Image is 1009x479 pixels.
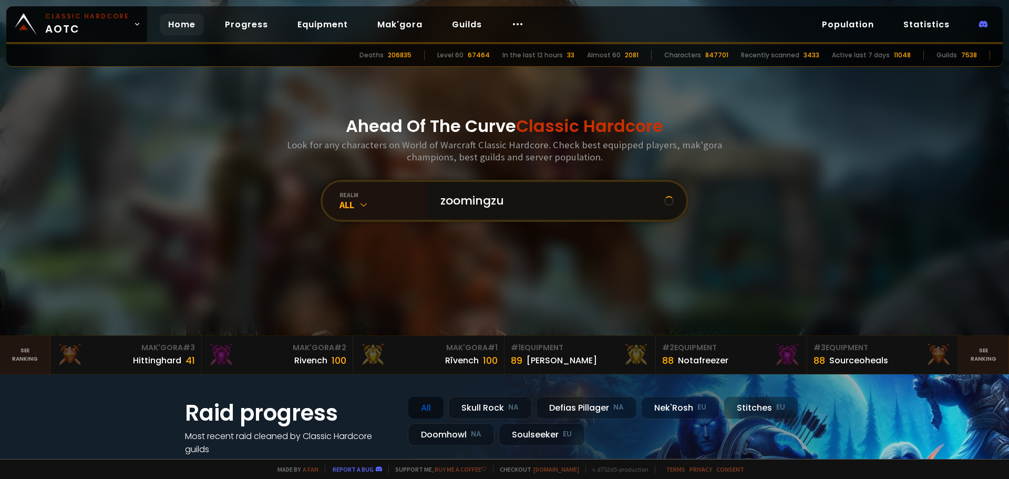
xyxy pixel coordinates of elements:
[499,423,585,446] div: Soulseeker
[585,465,648,473] span: v. d752d5 - production
[303,465,318,473] a: a fan
[656,336,807,374] a: #2Equipment88Notafreezer
[814,342,826,353] span: # 3
[160,14,204,35] a: Home
[502,50,563,60] div: In the last 12 hours
[536,396,637,419] div: Defias Pillager
[516,114,663,138] span: Classic Hardcore
[776,402,785,413] small: EU
[185,456,253,468] a: See all progress
[814,342,952,353] div: Equipment
[133,354,181,367] div: Hittinghard
[408,396,444,419] div: All
[493,465,579,473] span: Checkout
[488,342,498,353] span: # 1
[662,353,674,368] div: 88
[563,429,572,440] small: EU
[705,50,728,60] div: 847701
[666,465,685,473] a: Terms
[511,342,649,353] div: Equipment
[45,12,129,37] span: AOTC
[271,465,318,473] span: Made by
[587,50,621,60] div: Almost 60
[50,336,202,374] a: Mak'Gora#3Hittinghard41
[359,342,498,353] div: Mak'Gora
[468,50,490,60] div: 67464
[185,430,395,456] h4: Most recent raid cleaned by Classic Hardcore guilds
[511,342,521,353] span: # 1
[741,50,799,60] div: Recently scanned
[448,396,532,419] div: Skull Rock
[434,182,664,220] input: Search a character...
[664,50,701,60] div: Characters
[332,353,346,368] div: 100
[625,50,639,60] div: 2081
[444,14,490,35] a: Guilds
[353,336,504,374] a: Mak'Gora#1Rîvench100
[641,396,719,419] div: Nek'Rosh
[527,354,597,367] div: [PERSON_NAME]
[334,342,346,353] span: # 2
[804,50,819,60] div: 3433
[724,396,798,419] div: Stitches
[388,50,411,60] div: 206835
[832,50,890,60] div: Active last 7 days
[814,14,882,35] a: Population
[6,6,147,42] a: Classic HardcoreAOTC
[508,402,519,413] small: NA
[678,354,728,367] div: Notafreezer
[289,14,356,35] a: Equipment
[829,354,888,367] div: Sourceoheals
[208,342,346,353] div: Mak'Gora
[504,336,656,374] a: #1Equipment89[PERSON_NAME]
[437,50,464,60] div: Level 60
[333,465,374,473] a: Report a bug
[533,465,579,473] a: [DOMAIN_NAME]
[217,14,276,35] a: Progress
[959,336,1009,374] a: Seeranking
[814,353,825,368] div: 88
[567,50,574,60] div: 33
[445,354,479,367] div: Rîvench
[186,353,195,368] div: 41
[283,139,726,163] h3: Look for any characters on World of Warcraft Classic Hardcore. Check best equipped players, mak'g...
[45,12,129,21] small: Classic Hardcore
[961,50,977,60] div: 7538
[895,14,958,35] a: Statistics
[294,354,327,367] div: Rivench
[894,50,911,60] div: 11048
[339,199,428,211] div: All
[613,402,624,413] small: NA
[369,14,431,35] a: Mak'gora
[662,342,674,353] span: # 2
[359,50,384,60] div: Deaths
[697,402,706,413] small: EU
[339,191,428,199] div: realm
[346,114,663,139] h1: Ahead Of The Curve
[202,336,353,374] a: Mak'Gora#2Rivench100
[57,342,195,353] div: Mak'Gora
[185,396,395,430] h1: Raid progress
[936,50,957,60] div: Guilds
[471,429,481,440] small: NA
[511,353,522,368] div: 89
[435,465,487,473] a: Buy me a coffee
[689,465,712,473] a: Privacy
[807,336,959,374] a: #3Equipment88Sourceoheals
[483,353,498,368] div: 100
[716,465,744,473] a: Consent
[408,423,495,446] div: Doomhowl
[388,465,487,473] span: Support me,
[183,342,195,353] span: # 3
[662,342,800,353] div: Equipment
